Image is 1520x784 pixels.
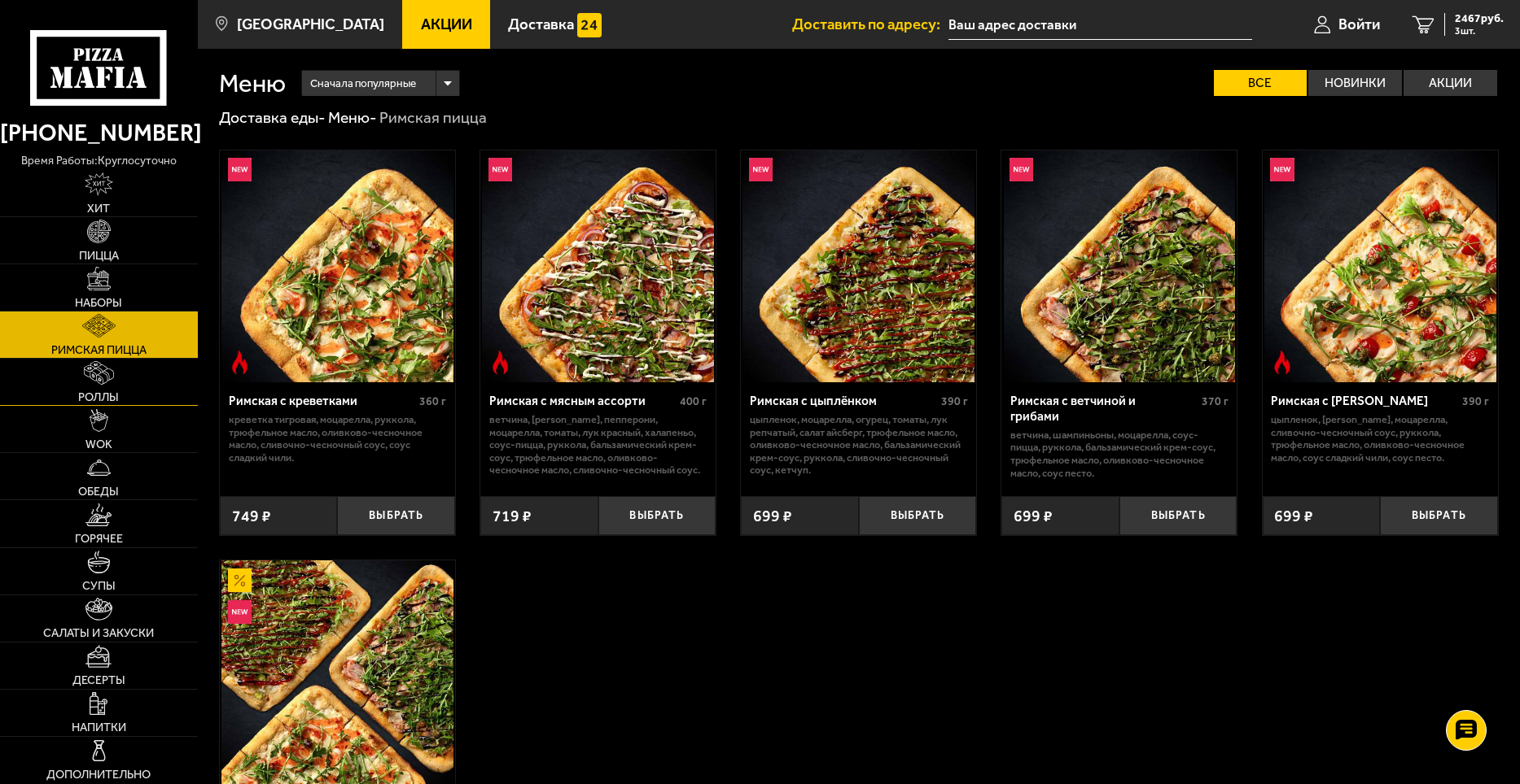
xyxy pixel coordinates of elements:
img: Новинка [749,158,773,181]
img: Акционный [228,568,252,592]
span: 360 г [419,394,446,408]
button: Выбрать [598,496,716,535]
a: НовинкаОстрое блюдоРимская с креветками [220,150,455,382]
span: [GEOGRAPHIC_DATA] [237,17,384,33]
a: Доставка еды- [219,108,326,127]
span: Обеды [78,486,119,497]
span: Дополнительно [46,769,151,780]
div: Римская с цыплёнком [750,394,937,409]
span: Сначала популярные [310,68,416,98]
span: 400 г [680,394,707,408]
span: Горячее [75,533,123,544]
div: Римская пицца [379,107,487,128]
span: 699 ₽ [753,508,792,524]
span: 699 ₽ [1014,508,1053,524]
img: Римская с мясным ассорти [482,150,714,382]
p: ветчина, [PERSON_NAME], пепперони, моцарелла, томаты, лук красный, халапеньо, соус-пицца, руккола... [489,413,707,477]
span: Десерты [72,674,125,686]
a: Меню- [328,108,377,127]
p: креветка тигровая, моцарелла, руккола, трюфельное масло, оливково-чесночное масло, сливочно-чесно... [229,413,447,464]
label: Акции [1404,70,1497,96]
img: Новинка [228,600,252,624]
div: Римская с креветками [229,394,416,409]
span: 370 г [1202,394,1229,408]
img: Новинка [228,158,252,181]
img: Римская с томатами черри [1264,150,1496,382]
span: 390 г [941,394,968,408]
p: цыпленок, моцарелла, огурец, томаты, лук репчатый, салат айсберг, трюфельное масло, оливково-чесн... [750,413,968,477]
span: 390 г [1462,394,1489,408]
span: 2467 руб. [1455,13,1504,24]
img: Новинка [1010,158,1033,181]
img: Новинка [1270,158,1294,181]
span: 719 ₽ [493,508,532,524]
span: Супы [82,580,116,591]
div: Римская с мясным ассорти [489,394,677,409]
span: Войти [1338,17,1380,33]
span: Доставить по адресу: [792,17,948,33]
img: Римская с ветчиной и грибами [1004,150,1236,382]
span: 3 шт. [1455,26,1504,36]
span: Салаты и закуски [43,627,154,638]
img: Новинка [488,158,512,181]
p: цыпленок, [PERSON_NAME], моцарелла, сливочно-чесночный соус, руккола, трюфельное масло, оливково-... [1271,413,1489,464]
span: 749 ₽ [232,508,271,524]
h1: Меню [219,71,286,96]
span: Наборы [75,297,122,308]
a: НовинкаОстрое блюдоРимская с томатами черри [1263,150,1498,382]
img: Острое блюдо [1270,351,1294,374]
a: НовинкаРимская с ветчиной и грибами [1001,150,1237,382]
span: WOK [85,438,112,450]
img: Острое блюдо [228,351,252,374]
button: Выбрать [1380,496,1498,535]
span: 699 ₽ [1274,508,1313,524]
span: Напитки [72,721,126,733]
span: Доставка [508,17,574,33]
img: Римская с креветками [221,150,453,382]
button: Выбрать [1119,496,1237,535]
button: Выбрать [337,496,455,535]
span: Пицца [79,250,119,261]
a: НовинкаРимская с цыплёнком [741,150,976,382]
div: Римская с [PERSON_NAME] [1271,394,1458,409]
a: НовинкаОстрое блюдоРимская с мясным ассорти [480,150,716,382]
img: Римская с цыплёнком [742,150,975,382]
span: Роллы [78,391,119,403]
img: 15daf4d41897b9f0e9f617042186c801.svg [577,13,601,37]
span: Акции [421,17,472,33]
div: Римская с ветчиной и грибами [1010,394,1198,424]
img: Острое блюдо [488,351,512,374]
button: Выбрать [859,496,977,535]
span: Хит [87,203,110,214]
label: Все [1214,70,1308,96]
input: Ваш адрес доставки [948,10,1252,40]
label: Новинки [1308,70,1402,96]
p: ветчина, шампиньоны, моцарелла, соус-пицца, руккола, бальзамический крем-соус, трюфельное масло, ... [1010,429,1229,479]
span: Римская пицца [51,344,147,355]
